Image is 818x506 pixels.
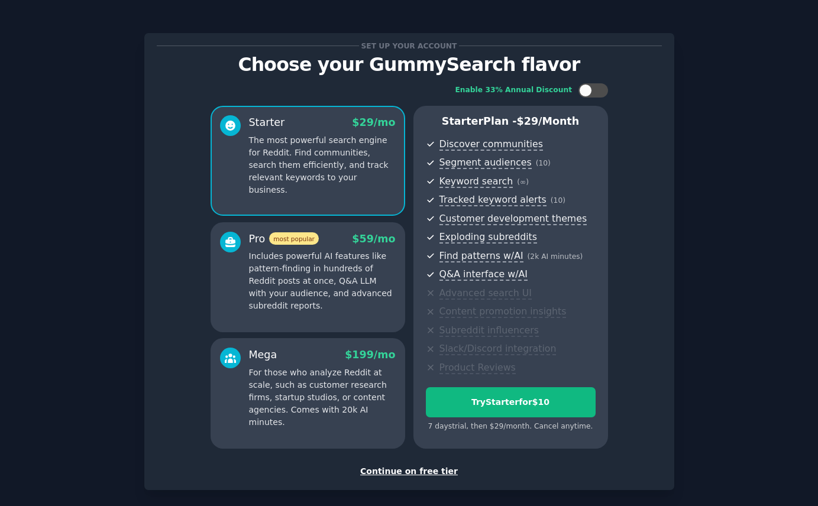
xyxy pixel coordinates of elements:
[157,465,662,478] div: Continue on free tier
[249,250,396,312] p: Includes powerful AI features like pattern-finding in hundreds of Reddit posts at once, Q&A LLM w...
[426,421,596,432] div: 7 days trial, then $ 29 /month . Cancel anytime.
[439,250,523,262] span: Find patterns w/AI
[439,325,539,337] span: Subreddit influencers
[517,178,529,186] span: ( ∞ )
[249,115,285,130] div: Starter
[439,343,557,355] span: Slack/Discord integration
[352,233,395,245] span: $ 59 /mo
[439,157,532,169] span: Segment audiences
[439,231,537,244] span: Exploding subreddits
[345,349,395,361] span: $ 199 /mo
[455,85,573,96] div: Enable 33% Annual Discount
[517,115,580,127] span: $ 29 /month
[249,134,396,196] p: The most powerful search engine for Reddit. Find communities, search them efficiently, and track ...
[536,159,551,167] span: ( 10 )
[528,252,583,261] span: ( 2k AI minutes )
[551,196,565,205] span: ( 10 )
[439,194,547,206] span: Tracked keyword alerts
[439,213,587,225] span: Customer development themes
[439,268,528,281] span: Q&A interface w/AI
[157,54,662,75] p: Choose your GummySearch flavor
[439,287,532,300] span: Advanced search UI
[439,306,567,318] span: Content promotion insights
[249,232,319,246] div: Pro
[269,232,319,245] span: most popular
[249,348,277,362] div: Mega
[426,387,596,417] button: TryStarterfor$10
[426,396,595,408] div: Try Starter for $10
[439,362,516,374] span: Product Reviews
[439,138,543,151] span: Discover communities
[426,114,596,129] p: Starter Plan -
[352,116,395,128] span: $ 29 /mo
[359,40,459,52] span: Set up your account
[439,176,513,188] span: Keyword search
[249,366,396,429] p: For those who analyze Reddit at scale, such as customer research firms, startup studios, or conte...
